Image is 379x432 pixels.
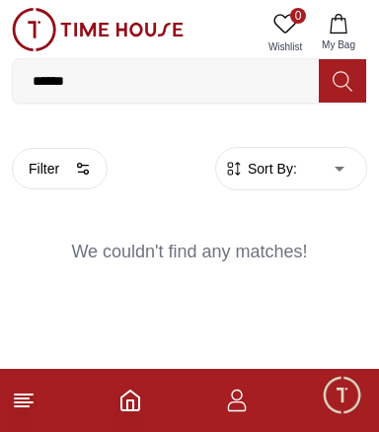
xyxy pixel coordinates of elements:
[314,37,363,52] span: My Bag
[12,148,108,189] button: Filter
[261,39,310,54] span: Wishlist
[12,214,367,297] div: We couldn't find any matches!
[244,159,297,179] span: Sort By:
[224,159,297,179] button: Sort By:
[118,389,142,412] a: Home
[12,8,184,51] img: ...
[290,8,306,24] span: 0
[261,8,310,58] a: 0Wishlist
[321,374,364,417] div: Chat Widget
[310,8,367,58] button: My Bag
